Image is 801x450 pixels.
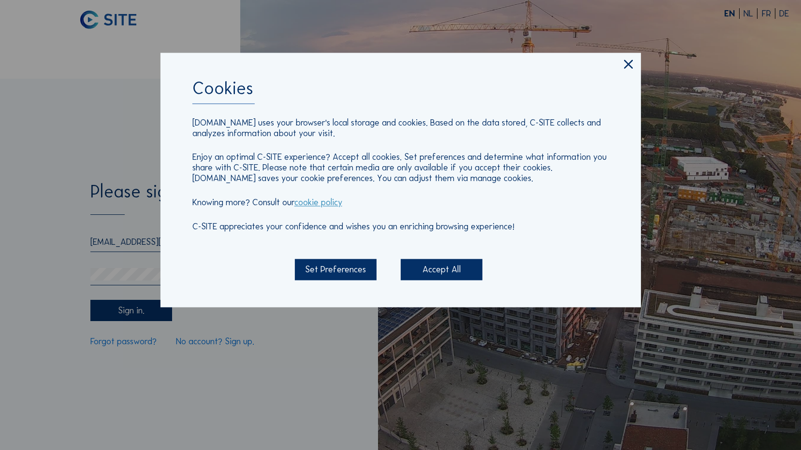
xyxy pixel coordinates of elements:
[294,197,342,208] a: cookie policy
[192,222,609,232] p: C-SITE appreciates your confidence and wishes you an enriching browsing experience!
[401,259,482,281] div: Accept All
[192,153,609,184] p: Enjoy an optimal C-SITE experience? Accept all cookies. Set preferences and determine what inform...
[192,118,609,139] p: [DOMAIN_NAME] uses your browser's local storage and cookies. Based on the data stored, C-SITE col...
[192,197,609,208] p: Knowing more? Consult our
[295,259,377,281] div: Set Preferences
[192,80,609,104] div: Cookies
